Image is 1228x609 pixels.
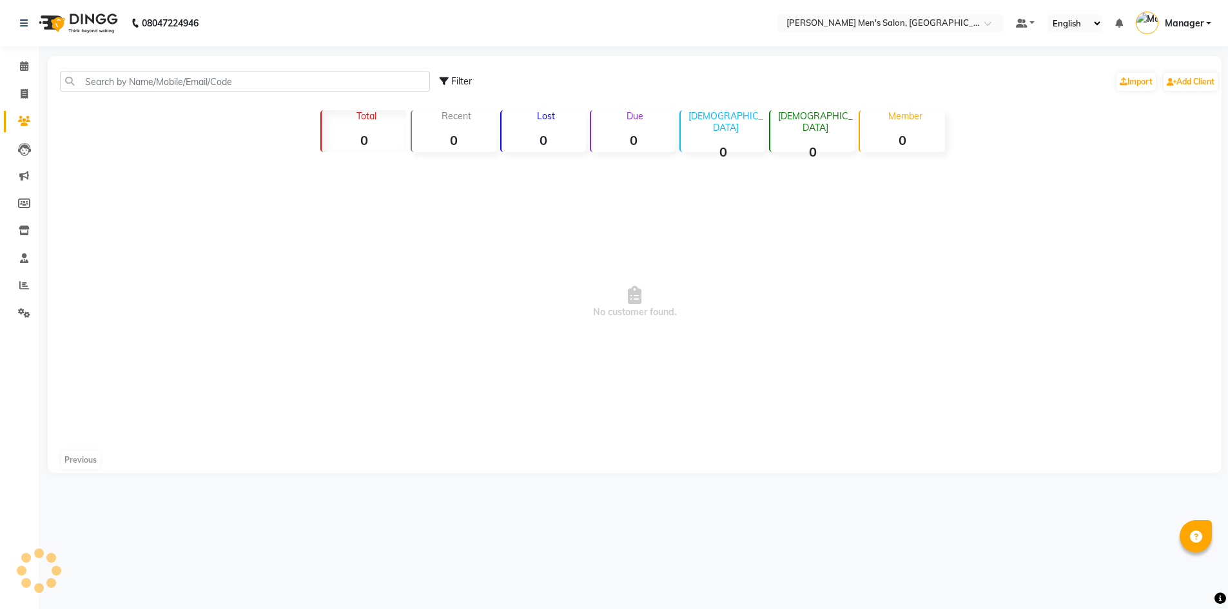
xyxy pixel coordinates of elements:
[60,72,430,92] input: Search by Name/Mobile/Email/Code
[1164,73,1218,91] a: Add Client
[1174,557,1215,596] iframe: chat widget
[681,144,765,160] strong: 0
[48,157,1222,447] span: No customer found.
[507,110,586,122] p: Lost
[591,132,676,148] strong: 0
[1165,17,1204,30] span: Manager
[1116,73,1156,91] a: Import
[860,132,944,148] strong: 0
[327,110,406,122] p: Total
[451,75,472,87] span: Filter
[33,5,121,41] img: logo
[1136,12,1158,34] img: Manager
[502,132,586,148] strong: 0
[594,110,676,122] p: Due
[417,110,496,122] p: Recent
[322,132,406,148] strong: 0
[142,5,199,41] b: 08047224946
[412,132,496,148] strong: 0
[865,110,944,122] p: Member
[775,110,855,133] p: [DEMOGRAPHIC_DATA]
[770,144,855,160] strong: 0
[686,110,765,133] p: [DEMOGRAPHIC_DATA]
